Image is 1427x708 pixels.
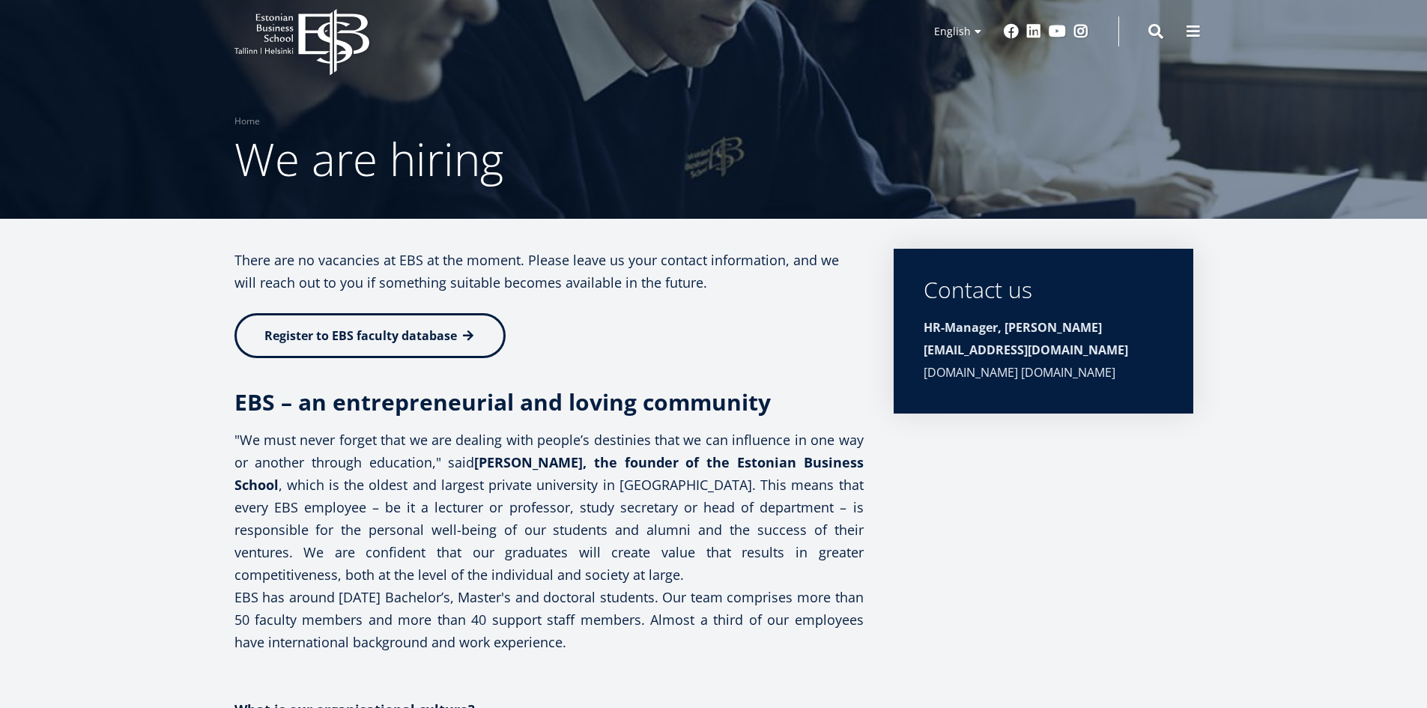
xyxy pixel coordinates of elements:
strong: [PERSON_NAME], the founder of the Estonian Business School [234,453,864,494]
a: Youtube [1049,24,1066,39]
strong: HR-Manager, [PERSON_NAME][EMAIL_ADDRESS][DOMAIN_NAME] [924,319,1128,358]
p: "We must never forget that we are dealing with people’s destinies that we can influence in one wa... [234,429,864,653]
a: Register to EBS faculty database [234,313,506,358]
span: Register to EBS faculty database [264,327,457,344]
a: Linkedin [1026,24,1041,39]
span: We are hiring [234,128,503,190]
strong: EBS – an entrepreneurial and loving community [234,387,771,417]
a: Home [234,114,260,129]
div: Contact us [924,279,1163,301]
div: [DOMAIN_NAME] [DOMAIN_NAME] [924,316,1163,384]
a: Facebook [1004,24,1019,39]
p: There are no vacancies at EBS at the moment. Please leave us your contact information, and we wil... [234,249,864,294]
a: Instagram [1073,24,1088,39]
